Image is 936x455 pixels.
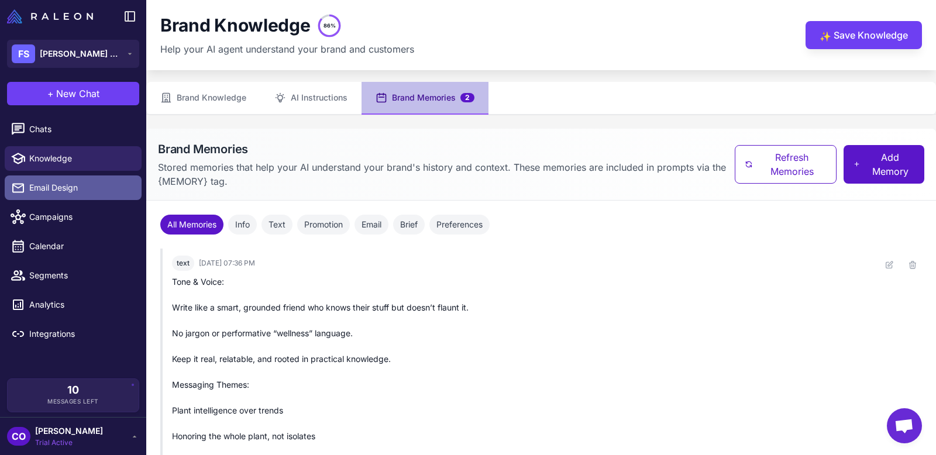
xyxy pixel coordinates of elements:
[5,117,142,142] a: Chats
[199,258,255,268] span: [DATE] 07:36 PM
[12,44,35,63] div: FS
[158,140,735,158] h2: Brand Memories
[158,160,735,188] p: Stored memories that help your AI understand your brand's history and context. These memories are...
[260,82,362,115] button: AI Instructions
[47,397,99,406] span: Messages Left
[362,82,488,115] button: Brand Memories2
[297,215,350,235] button: Promotion
[56,87,99,101] span: New Chat
[160,15,311,37] h1: Brand Knowledge
[806,21,922,49] button: ✨Save Knowledge
[261,215,292,235] button: Text
[5,234,142,258] a: Calendar
[29,298,132,311] span: Analytics
[758,150,827,178] span: Refresh Memories
[323,22,335,29] text: 86%
[146,82,260,115] button: Brand Knowledge
[29,240,132,253] span: Calendar
[29,211,132,223] span: Campaigns
[5,175,142,200] a: Email Design
[228,215,257,235] button: Info
[160,42,414,56] p: Help your AI agent understand your brand and customers
[172,256,194,271] span: text
[844,145,924,184] button: Add Memory
[429,215,490,235] button: Preferences
[40,47,122,60] span: [PERSON_NAME] Botanicals
[29,123,132,136] span: Chats
[903,256,922,274] button: Delete memory
[7,9,93,23] img: Raleon Logo
[460,93,474,102] span: 2
[5,263,142,288] a: Segments
[29,181,132,194] span: Email Design
[5,205,142,229] a: Campaigns
[160,215,223,235] button: All Memories
[29,328,132,340] span: Integrations
[35,437,103,448] span: Trial Active
[887,408,922,443] div: Open chat
[29,269,132,282] span: Segments
[35,425,103,437] span: [PERSON_NAME]
[865,150,915,178] span: Add Memory
[47,87,54,101] span: +
[7,427,30,446] div: CO
[7,82,139,105] button: +New Chat
[880,256,899,274] button: Edit memory
[355,215,388,235] button: Email
[7,9,98,23] a: Raleon Logo
[67,385,79,395] span: 10
[735,145,837,184] button: Refresh Memories
[5,322,142,346] a: Integrations
[29,152,132,165] span: Knowledge
[7,40,139,68] button: FS[PERSON_NAME] Botanicals
[5,146,142,171] a: Knowledge
[393,215,425,235] button: Brief
[5,292,142,317] a: Analytics
[820,29,829,39] span: ✨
